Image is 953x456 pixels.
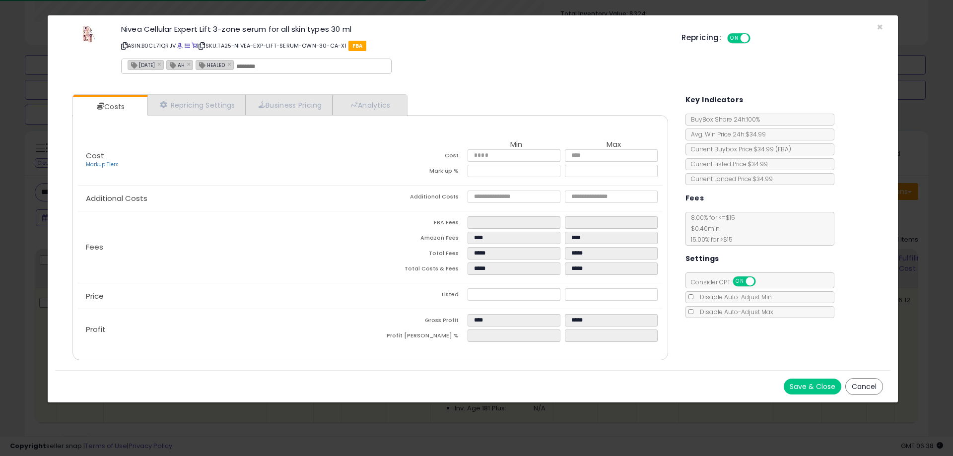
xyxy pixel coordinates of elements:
p: Fees [78,243,370,251]
td: Total Fees [370,247,468,262]
span: 8.00 % for <= $15 [686,213,735,244]
a: × [227,60,233,68]
a: × [157,60,163,68]
span: FBA [348,41,367,51]
p: Additional Costs [78,195,370,202]
p: Profit [78,326,370,333]
span: BuyBox Share 24h: 100% [686,115,760,124]
h3: Nivea Cellular Expert Lift 3-zone serum for all skin types 30 ml [121,25,667,33]
th: Min [468,140,565,149]
span: OFF [754,277,770,286]
span: Avg. Win Price 24h: $34.99 [686,130,766,138]
span: Current Listed Price: $34.99 [686,160,768,168]
td: Total Costs & Fees [370,262,468,278]
span: Consider CPT: [686,278,769,286]
td: Amazon Fees [370,232,468,247]
td: Additional Costs [370,191,468,206]
span: AH [167,61,185,69]
a: Analytics [333,95,406,115]
h5: Repricing: [681,34,721,42]
td: FBA Fees [370,216,468,232]
h5: Key Indicators [685,94,744,106]
td: Mark up % [370,165,468,180]
a: Business Pricing [246,95,333,115]
button: Cancel [845,378,883,395]
td: Gross Profit [370,314,468,329]
h5: Settings [685,253,719,265]
a: Your listing only [192,42,197,50]
p: Price [78,292,370,300]
button: Save & Close [784,379,841,394]
span: Disable Auto-Adjust Min [695,293,772,301]
span: × [877,20,883,34]
span: 15.00 % for > $15 [686,235,733,244]
a: Costs [73,97,146,117]
span: $34.99 [753,145,791,153]
td: Listed [370,288,468,304]
a: All offer listings [185,42,190,50]
img: 31FWSRuND2L._SL60_.jpg [73,25,103,44]
span: HEALED [196,61,225,69]
td: Profit [PERSON_NAME] % [370,329,468,345]
a: Repricing Settings [147,95,246,115]
span: [DATE] [128,61,155,69]
span: ( FBA ) [775,145,791,153]
span: ON [728,34,741,43]
span: OFF [749,34,765,43]
span: Disable Auto-Adjust Max [695,308,773,316]
span: ON [734,277,746,286]
p: ASIN: B0CL71QRJV | SKU: TA25-NIVEA-EXP-LIFT-SERUM-OWN-30-CA-X1 [121,38,667,54]
td: Cost [370,149,468,165]
a: Markup Tiers [86,161,119,168]
th: Max [565,140,662,149]
span: Current Landed Price: $34.99 [686,175,773,183]
span: Current Buybox Price: [686,145,791,153]
span: $0.40 min [686,224,720,233]
p: Cost [78,152,370,169]
h5: Fees [685,192,704,204]
a: BuyBox page [177,42,183,50]
a: × [187,60,193,68]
